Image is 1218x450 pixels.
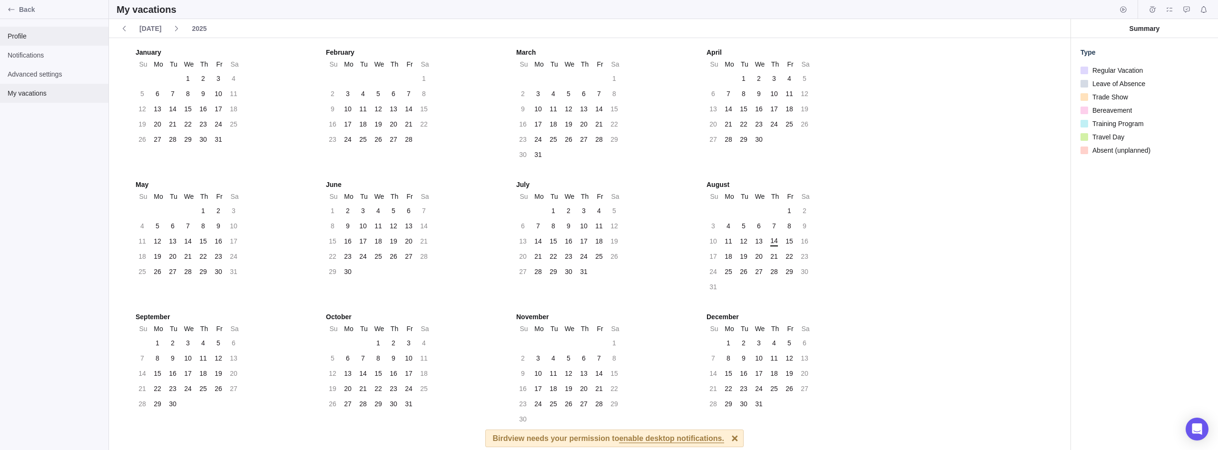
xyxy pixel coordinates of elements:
span: Notifications [1197,3,1210,16]
div: Tu [167,58,180,71]
div: 12 [565,104,572,114]
div: 14 [770,236,778,246]
div: 12 [740,236,747,246]
div: 14 [534,236,542,246]
div: We [563,190,576,203]
a: Approval requests [1180,7,1193,15]
div: Sa [228,58,241,71]
div: 14 [184,236,192,246]
div: 5 [801,74,808,83]
span: My vacations [8,88,101,98]
div: 26 [801,119,808,129]
div: 7 [421,206,427,215]
div: Su [137,190,150,203]
div: 17 [215,104,222,114]
div: Tu [738,190,751,203]
div: 3 [535,89,541,98]
span: Back [19,5,105,14]
span: Leave of Absence [1088,77,1145,90]
div: 2 [329,89,336,98]
div: 20 [405,236,413,246]
div: 29 [610,135,618,144]
span: [DATE] [139,24,161,33]
div: Fr [784,58,797,71]
div: 3 [360,206,366,215]
span: Regular Vacation [1088,64,1143,77]
div: 26 [374,135,382,144]
div: 23 [755,119,763,129]
div: 10 [770,89,778,98]
div: 17 [534,119,542,129]
div: 5 [565,89,572,98]
div: 10 [709,236,717,246]
div: 13 [154,104,161,114]
div: 3 [710,221,717,231]
div: 11 [230,89,237,98]
div: 4 [725,221,732,231]
div: 12 [610,221,618,231]
div: 18 [595,236,603,246]
div: Leave of Absence [1080,77,1208,90]
span: Profile [8,31,101,41]
div: 6 [520,221,526,231]
div: Mo [152,190,165,203]
div: Sa [228,190,241,203]
div: 16 [344,236,352,246]
div: 21 [725,119,732,129]
span: Notifications [8,50,101,60]
div: 3 [215,74,222,83]
div: 19 [390,236,397,246]
div: 4 [360,89,366,98]
div: 2 [344,206,351,215]
div: 9 [520,104,526,114]
div: Th [197,58,211,71]
div: 6 [390,89,397,98]
span: My assignments [1163,3,1176,16]
div: 5 [390,206,397,215]
div: 2 [801,206,808,215]
div: Open Intercom Messenger [1186,418,1208,440]
div: 16 [215,236,222,246]
div: 17 [770,104,778,114]
div: 19 [610,236,618,246]
div: Mo [532,58,546,71]
div: 26 [565,135,572,144]
div: We [753,58,766,71]
div: 5 [375,89,382,98]
div: 29 [184,135,192,144]
div: 11 [786,89,793,98]
div: 15 [199,236,207,246]
div: 28 [405,135,413,144]
div: 9 [756,89,762,98]
div: 7 [185,221,191,231]
div: 18 [359,119,367,129]
div: 18 [374,236,382,246]
div: Sa [418,190,432,203]
div: 24 [534,135,542,144]
div: Travel Day [1080,130,1208,144]
div: We [753,190,766,203]
div: 5 [154,221,161,231]
div: 4 [550,89,557,98]
div: 15 [610,104,618,114]
div: 16 [565,236,572,246]
div: 17 [344,119,352,129]
div: 8 [550,221,557,231]
span: Time logs [1146,3,1159,16]
div: 11 [725,236,732,246]
div: 17 [580,236,588,246]
div: 6 [756,221,762,231]
div: We [373,190,386,203]
div: 13 [755,236,763,246]
div: 21 [595,119,603,129]
div: Fr [403,58,416,71]
div: Sa [418,58,432,71]
div: 23 [329,135,336,144]
div: 22 [610,119,618,129]
div: 22 [420,119,428,129]
div: Th [578,190,591,203]
div: 2 [200,74,206,83]
div: 9 [329,104,336,114]
div: 29 [740,135,747,144]
div: 9 [344,221,351,231]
